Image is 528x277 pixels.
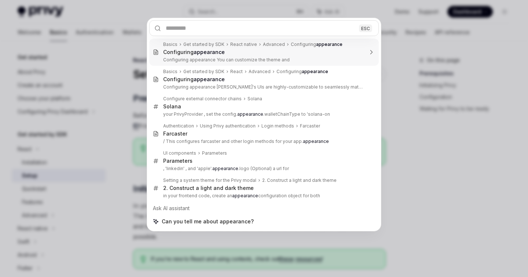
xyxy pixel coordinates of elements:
div: Basics [163,69,177,75]
div: Solana [163,103,181,110]
div: Configuring [163,76,225,83]
div: Solana [247,96,262,102]
b: appearance [316,42,342,47]
div: Configure external connector chains [163,96,242,102]
span: Can you tell me about appearance? [162,218,254,225]
p: Configuring appearance [PERSON_NAME]'s UIs are highly-customizable to seamlessly match the branding [163,84,363,90]
div: Configuring [163,49,225,55]
b: appearance [194,49,225,55]
div: Ask AI assistant [149,202,379,215]
b: appearance [212,166,238,171]
div: Configuring [291,42,342,47]
b: appearance [194,76,225,82]
b: appearance [303,138,329,144]
b: appearance [232,193,258,198]
div: Farcaster [163,130,187,137]
div: UI components [163,150,196,156]
div: React [230,69,243,75]
div: Get started by SDK [183,69,224,75]
div: Basics [163,42,177,47]
div: Parameters [163,158,192,164]
div: ESC [359,24,372,32]
div: Get started by SDK [183,42,224,47]
div: Authentication [163,123,194,129]
div: 2. Construct a light and dark theme [163,185,254,191]
p: your PrivyProvider , set the config. .walletChainType to 'solana-on [163,111,363,117]
div: Advanced [249,69,271,75]
p: Configuring appearance You can customize the theme and [163,57,363,63]
div: Parameters [202,150,227,156]
p: in your frontend code, create an configuration object for both [163,193,363,199]
div: Using Privy authentication [200,123,256,129]
div: Configuring [276,69,328,75]
p: , 'linkedin' , and 'apple'. .logo (Optional) a url for [163,166,363,172]
p: / This configures farcaster and other login methods for your app. [163,138,363,144]
div: 2. Construct a light and dark theme [262,177,337,183]
b: appearance [237,111,263,117]
div: React native [230,42,257,47]
div: Setting a system theme for the Privy modal [163,177,256,183]
div: Login methods [261,123,294,129]
div: Farcaster [300,123,320,129]
div: Advanced [263,42,285,47]
b: appearance [302,69,328,74]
